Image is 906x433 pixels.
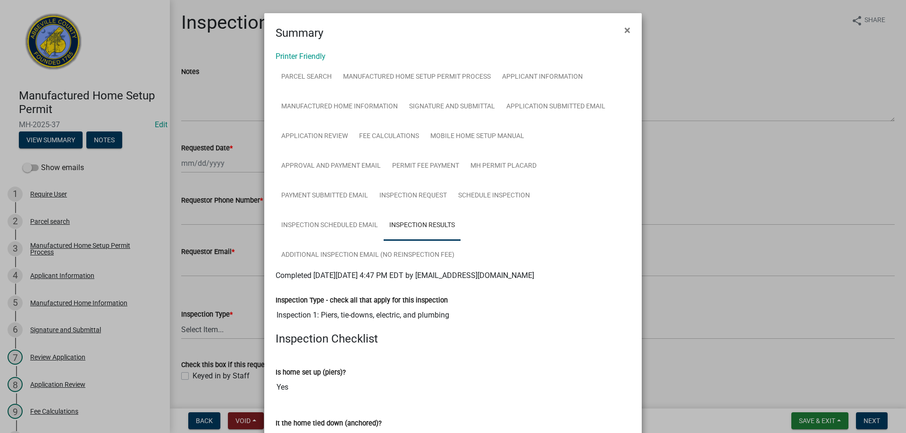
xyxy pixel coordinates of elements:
label: It the home tied down (anchored)? [276,420,382,427]
a: Additional Inspection Email (No Reinspection Fee) [276,240,460,270]
a: Inspection Scheduled Email [276,211,384,241]
a: Inspection Results [384,211,461,241]
a: Payment Submitted Email [276,181,374,211]
label: Is home set up (piers)? [276,369,346,376]
a: Schedule Inspection [453,181,536,211]
a: Application Review [276,122,353,152]
h4: Inspection Checklist [276,332,630,346]
a: Manufactured Home Information [276,92,403,122]
label: Inspection Type - check all that apply for this inspection [276,297,448,304]
a: Manufactured Home Setup Permit Process [337,62,496,92]
h4: Summary [276,25,323,41]
a: Parcel search [276,62,337,92]
a: Fee Calculations [353,122,425,152]
a: Permit Fee Payment [386,151,465,181]
span: Completed [DATE][DATE] 4:47 PM EDT by [EMAIL_ADDRESS][DOMAIN_NAME] [276,271,534,280]
a: Signature and Submittal [403,92,501,122]
a: Application Submitted Email [501,92,611,122]
a: Inspection Request [374,181,453,211]
button: Close [617,17,638,43]
a: Approval and Payment Email [276,151,386,181]
a: MH Permit Placard [465,151,542,181]
span: × [624,24,630,37]
a: Mobile Home Setup Manual [425,122,530,152]
a: Applicant Information [496,62,588,92]
a: Printer Friendly [276,52,326,61]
